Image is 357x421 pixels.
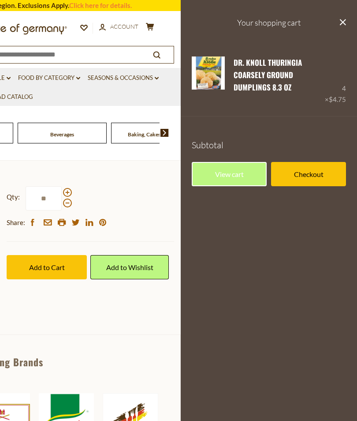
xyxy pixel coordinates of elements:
[192,139,223,150] span: Subtotal
[50,131,74,138] a: Beverages
[7,192,20,203] strong: Qty:
[18,73,80,83] a: Food By Category
[110,23,138,30] span: Account
[29,263,65,271] span: Add to Cart
[69,1,132,9] a: Click here for details.
[271,162,346,186] a: Checkout
[325,56,346,105] div: 4 ×
[90,255,168,279] a: Add to Wishlist
[160,129,169,137] img: next arrow
[192,162,267,186] a: View cart
[99,22,138,32] a: Account
[128,131,183,138] a: Baking, Cakes, Desserts
[88,73,159,83] a: Seasons & Occasions
[26,186,62,210] input: Qty:
[192,56,225,90] img: Dr. Knoll Thuringia Coarsely Ground Dumplings 8.3 oz
[192,56,225,105] a: Dr. Knoll Thuringia Coarsely Ground Dumplings 8.3 oz
[7,217,25,228] span: Share:
[329,95,346,103] span: $4.75
[234,57,302,93] a: Dr. Knoll Thuringia Coarsely Ground Dumplings 8.3 oz
[7,255,87,279] button: Add to Cart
